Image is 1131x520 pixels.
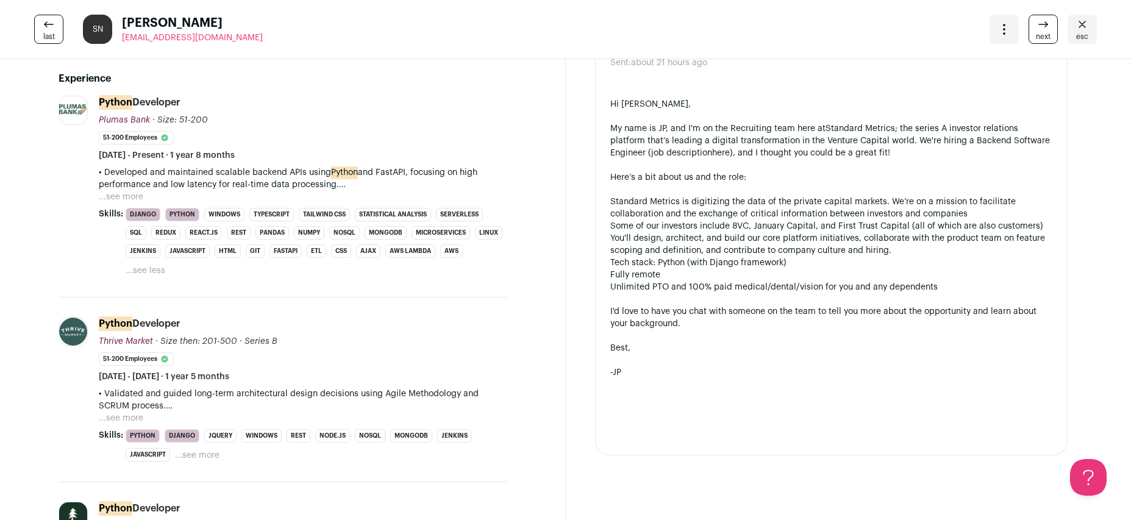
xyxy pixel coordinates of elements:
[475,226,502,240] li: Linux
[204,429,237,443] li: jQuery
[610,98,1053,110] div: Hi [PERSON_NAME],
[249,208,294,221] li: TypeScript
[287,429,310,443] li: REST
[151,226,180,240] li: Redux
[99,149,235,162] span: [DATE] - Present · 1 year 8 months
[610,269,1053,281] li: Fully remote
[122,32,263,44] a: [EMAIL_ADDRESS][DOMAIN_NAME]
[412,226,470,240] li: Microservices
[99,95,132,110] mark: Python
[99,116,150,124] span: Plumas Bank
[99,166,507,191] p: • Developed and maintained scalable backend APIs using and FastAPI, focusing on high performance ...
[122,15,263,32] span: [PERSON_NAME]
[331,166,358,179] mark: Python
[355,429,385,443] li: NoSQL
[610,171,1053,183] div: Here’s a bit about us and the role:
[99,317,180,330] div: Developer
[99,412,143,424] button: ...see more
[185,226,222,240] li: React.js
[436,208,483,221] li: Serverless
[83,15,112,44] div: SN
[227,226,251,240] li: REST
[307,244,326,258] li: ETL
[126,226,146,240] li: SQL
[59,318,87,346] img: da5f8ab6b463da0b52fddcc048a2990a7f05eba0c399da15dab58f1ffd6ac2c1.jpg
[43,32,55,41] span: last
[165,429,199,443] li: Django
[99,388,507,412] p: • Validated and guided long-term architectural design decisions using Agile Methodology and SCRUM...
[99,337,153,346] span: Thrive Market
[99,352,174,366] li: 51-200 employees
[122,34,263,42] span: [EMAIL_ADDRESS][DOMAIN_NAME]
[126,448,170,461] li: JavaScript
[440,244,463,258] li: AWS
[165,244,210,258] li: JavaScript
[610,342,1053,354] div: Best,
[610,196,1053,220] li: Standard Metrics is digitizing the data of the private capital markets. We’re on a mission to fac...
[175,449,219,461] button: ...see more
[99,502,180,515] div: Developer
[246,244,265,258] li: Git
[99,96,180,109] div: Developer
[610,257,1053,269] li: Tech stack: Python (with Django framework)
[155,337,237,346] span: · Size then: 201-500
[356,244,380,258] li: Ajax
[255,226,289,240] li: Pandas
[126,208,160,221] li: Django
[315,429,350,443] li: Node.js
[99,208,123,220] span: Skills:
[99,429,123,441] span: Skills:
[59,104,87,116] img: b1593696e6b6f663d5eff5156c5384aac6bf4705588e2de3c49fa39d20fcd201.jpg
[355,208,431,221] li: Statistical Analysis
[385,244,435,258] li: AWS Lambda
[99,371,229,383] span: [DATE] - [DATE] · 1 year 5 months
[990,15,1019,44] button: Open dropdown
[215,244,241,258] li: HTML
[826,124,895,133] a: Standard Metrics
[126,429,160,443] li: Python
[437,429,472,443] li: Jenkins
[1070,459,1107,496] iframe: Help Scout Beacon - Open
[610,57,631,69] dt: Sent:
[34,15,63,44] a: last
[610,232,1053,257] li: You'll design, architect, and build our core platform initiatives, collaborate with the product t...
[244,337,277,346] span: Series B
[712,149,730,157] a: here
[610,123,1053,159] div: My name is JP, and I'm on the Recruiting team here at ; the series A investor relations platform ...
[204,208,244,221] li: Windows
[299,208,350,221] li: Tailwind CSS
[1068,15,1097,44] a: Close
[152,116,208,124] span: · Size: 51-200
[165,208,199,221] li: Python
[610,220,1053,232] li: Some of our investors include 8VC, January Capital, and First Trust Capital (all of which are als...
[126,244,160,258] li: Jenkins
[331,244,351,258] li: CSS
[631,57,707,69] dd: about 21 hours ago
[126,265,165,277] button: ...see less
[99,316,132,331] mark: Python
[241,429,282,443] li: Windows
[610,305,1053,330] div: I'd love to have you chat with someone on the team to tell you more about the opportunity and lea...
[269,244,302,258] li: FastAPI
[610,281,1053,293] li: Unlimited PTO and 100% paid medical/dental/vision for you and any dependents
[99,131,174,144] li: 51-200 employees
[365,226,407,240] li: MongoDB
[1029,15,1058,44] a: next
[59,71,507,86] h2: Experience
[240,335,242,347] span: ·
[99,501,132,516] mark: Python
[390,429,432,443] li: MongoDB
[1036,32,1051,41] span: next
[610,366,1053,379] div: -JP
[329,226,360,240] li: NoSQL
[1076,32,1088,41] span: esc
[294,226,324,240] li: NumPy
[99,191,143,203] button: ...see more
